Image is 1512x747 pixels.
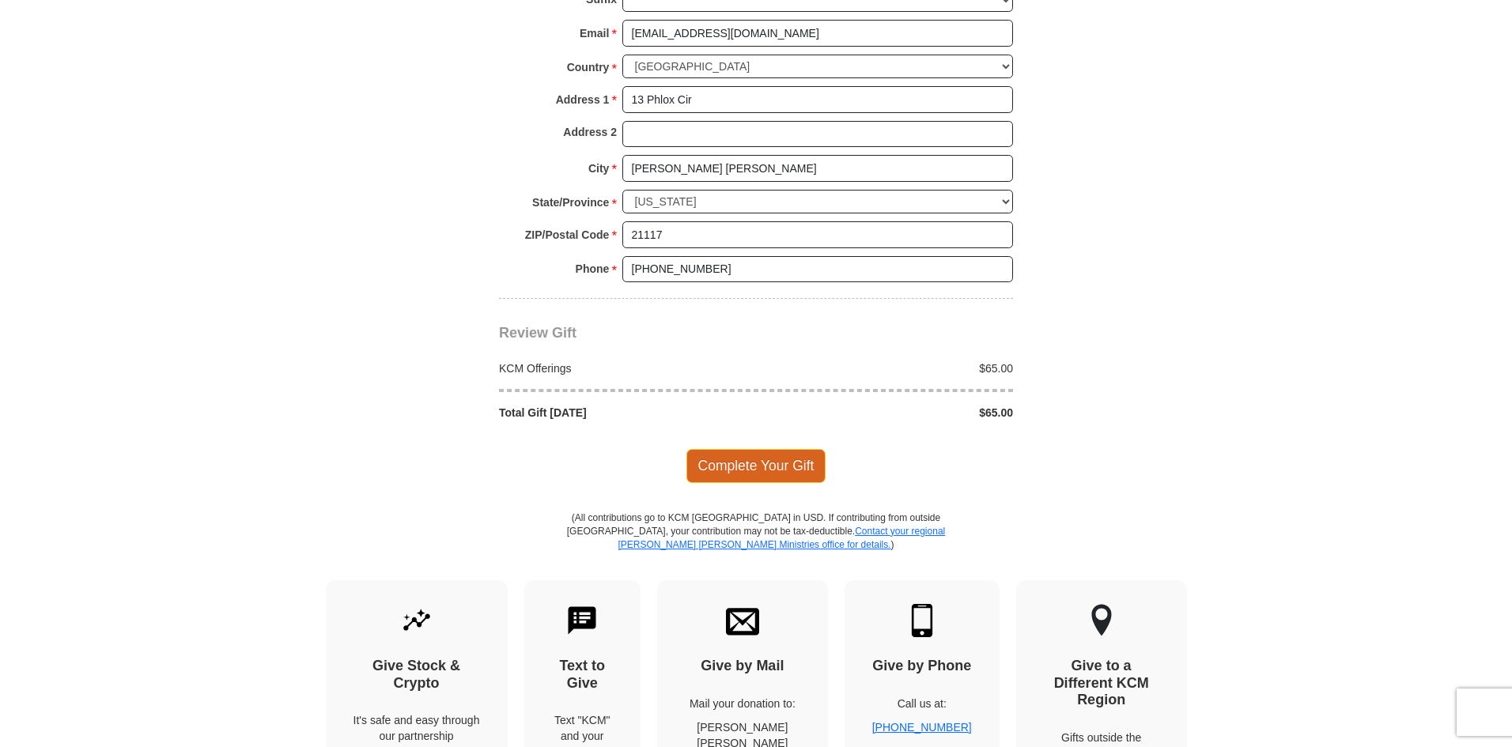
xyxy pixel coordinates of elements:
strong: Country [567,56,610,78]
p: Call us at: [872,696,972,711]
h4: Text to Give [552,658,614,692]
span: Complete Your Gift [686,449,826,482]
h4: Give by Phone [872,658,972,675]
strong: Phone [576,258,610,280]
a: Contact your regional [PERSON_NAME] [PERSON_NAME] Ministries office for details. [618,526,945,550]
h4: Give to a Different KCM Region [1044,658,1159,709]
a: [PHONE_NUMBER] [872,721,972,734]
div: KCM Offerings [491,360,757,376]
strong: Address 2 [563,121,617,143]
span: Review Gift [499,325,576,341]
h4: Give Stock & Crypto [353,658,480,692]
p: Mail your donation to: [685,696,800,711]
h4: Give by Mail [685,658,800,675]
strong: Email [580,22,609,44]
img: mobile.svg [905,604,939,637]
div: $65.00 [756,405,1022,421]
div: Total Gift [DATE] [491,405,757,421]
img: envelope.svg [726,604,759,637]
img: give-by-stock.svg [400,604,433,637]
strong: City [588,157,609,179]
img: other-region [1091,604,1113,637]
div: $65.00 [756,360,1022,376]
strong: Address 1 [556,89,610,111]
strong: State/Province [532,191,609,213]
strong: ZIP/Postal Code [525,224,610,246]
p: (All contributions go to KCM [GEOGRAPHIC_DATA] in USD. If contributing from outside [GEOGRAPHIC_D... [566,511,946,580]
img: text-to-give.svg [565,604,599,637]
